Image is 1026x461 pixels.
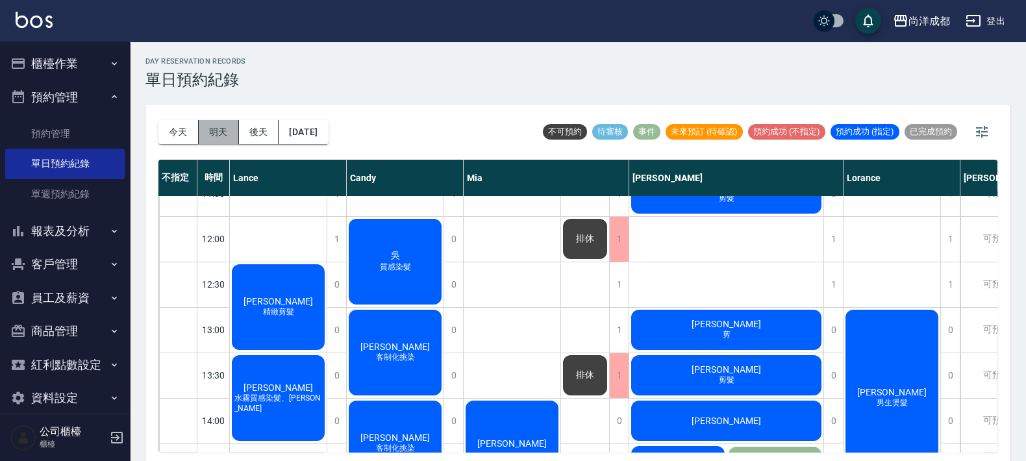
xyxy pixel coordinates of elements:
[609,217,629,262] div: 1
[609,399,629,443] div: 0
[823,262,843,307] div: 1
[327,308,346,353] div: 0
[279,120,328,144] button: [DATE]
[609,262,629,307] div: 1
[573,369,597,381] span: 排休
[260,306,297,318] span: 精緻剪髮
[444,353,463,398] div: 0
[609,308,629,353] div: 1
[5,348,125,382] button: 紅利點數設定
[373,352,418,363] span: 客制化挑染
[145,71,246,89] h3: 單日預約紀錄
[5,149,125,179] a: 單日預約紀錄
[145,57,246,66] h2: day Reservation records
[158,120,199,144] button: 今天
[239,120,279,144] button: 後天
[940,217,960,262] div: 1
[573,233,597,245] span: 排休
[377,262,414,273] span: 質感染髮
[888,8,955,34] button: 尚洋成都
[444,308,463,353] div: 0
[197,353,230,398] div: 13:30
[347,160,464,196] div: Candy
[464,160,629,196] div: Mia
[197,216,230,262] div: 12:00
[844,160,960,196] div: Lorance
[358,342,432,352] span: [PERSON_NAME]
[373,443,418,454] span: 客制化挑染
[230,160,347,196] div: Lance
[609,353,629,398] div: 1
[823,217,843,262] div: 1
[197,307,230,353] div: 13:00
[197,398,230,443] div: 14:00
[40,425,106,438] h5: 公司櫃檯
[940,262,960,307] div: 1
[5,81,125,114] button: 預約管理
[592,126,628,138] span: 待審核
[10,425,36,451] img: Person
[327,353,346,398] div: 0
[720,329,733,340] span: 剪
[197,160,230,196] div: 時間
[689,319,764,329] span: [PERSON_NAME]
[5,179,125,209] a: 單週預約紀錄
[5,47,125,81] button: 櫃檯作業
[908,13,950,29] div: 尚洋成都
[5,314,125,348] button: 商品管理
[855,8,881,34] button: save
[5,381,125,415] button: 資料設定
[666,126,743,138] span: 未來預訂 (待確認)
[327,217,346,262] div: 1
[748,126,825,138] span: 預約成功 (不指定)
[629,160,844,196] div: [PERSON_NAME]
[940,308,960,353] div: 0
[5,247,125,281] button: 客戶管理
[689,416,764,426] span: [PERSON_NAME]
[444,217,463,262] div: 0
[199,120,239,144] button: 明天
[689,364,764,375] span: [PERSON_NAME]
[358,432,432,443] span: [PERSON_NAME]
[444,262,463,307] div: 0
[633,126,660,138] span: 事件
[543,126,587,138] span: 不可預約
[444,399,463,443] div: 0
[940,399,960,443] div: 0
[158,160,197,196] div: 不指定
[5,281,125,315] button: 員工及薪資
[905,126,957,138] span: 已完成預約
[716,193,737,204] span: 剪髮
[855,387,929,397] span: [PERSON_NAME]
[475,438,549,449] span: [PERSON_NAME]
[16,12,53,28] img: Logo
[874,397,910,408] span: 男生燙髮
[241,382,316,393] span: [PERSON_NAME]
[5,214,125,248] button: 報表及分析
[823,308,843,353] div: 0
[241,296,316,306] span: [PERSON_NAME]
[327,262,346,307] div: 0
[232,393,325,413] span: 水霧質感染髮、[PERSON_NAME]
[940,353,960,398] div: 0
[327,399,346,443] div: 0
[40,438,106,450] p: 櫃檯
[5,119,125,149] a: 預約管理
[388,250,403,262] span: 吳
[716,375,737,386] span: 剪髮
[197,262,230,307] div: 12:30
[960,9,1010,33] button: 登出
[831,126,899,138] span: 預約成功 (指定)
[823,353,843,398] div: 0
[823,399,843,443] div: 0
